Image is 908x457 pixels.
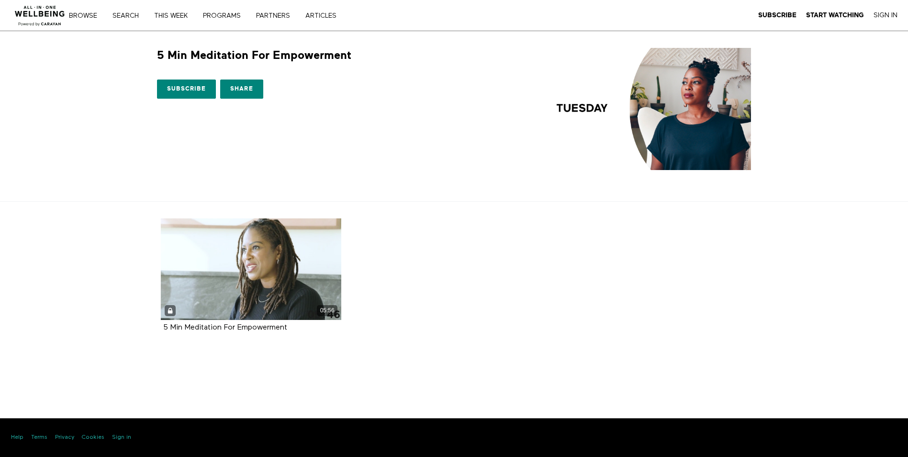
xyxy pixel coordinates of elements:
[806,11,864,20] a: Start Watching
[874,11,897,20] a: Sign In
[31,434,47,442] a: Terms
[11,434,23,442] a: Help
[76,11,356,20] nav: Primary
[161,218,342,320] a: 5 Min Meditation For Empowerment 05:56
[112,434,131,442] a: Sign in
[253,12,300,19] a: PARTNERS
[109,12,149,19] a: Search
[200,12,251,19] a: PROGRAMS
[758,11,796,20] a: Subscribe
[220,80,263,99] a: Share
[317,305,337,316] div: 05:56
[82,434,104,442] a: Cookies
[302,12,347,19] a: ARTICLES
[157,48,351,63] h1: 5 Min Meditation For Empowerment
[806,11,864,19] strong: Start Watching
[66,12,107,19] a: Browse
[151,12,198,19] a: THIS WEEK
[758,11,796,19] strong: Subscribe
[55,434,74,442] a: Privacy
[157,80,216,99] a: Subscribe
[163,324,287,331] a: 5 Min Meditation For Empowerment
[534,48,751,170] img: 5 Min Meditation For Empowerment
